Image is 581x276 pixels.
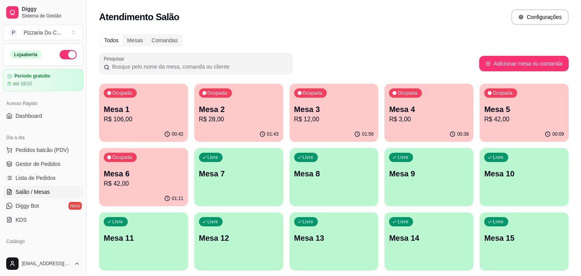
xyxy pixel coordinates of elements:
[3,110,83,122] a: Dashboard
[479,56,569,71] button: Adicionar mesa ou comanda
[389,104,469,115] p: Mesa 4
[294,168,374,179] p: Mesa 8
[104,115,183,124] p: R$ 106,00
[22,6,80,13] span: Diggy
[99,11,179,23] h2: Atendimento Salão
[194,148,283,206] button: LivreMesa 7
[398,154,408,160] p: Livre
[3,235,83,248] div: Catálogo
[290,148,379,206] button: LivreMesa 8
[294,233,374,243] p: Mesa 13
[3,97,83,110] div: Acesso Rápido
[199,115,279,124] p: R$ 28,00
[104,104,183,115] p: Mesa 1
[493,90,512,96] p: Ocupada
[15,216,27,224] span: KDS
[294,115,374,124] p: R$ 12,00
[290,212,379,271] button: LivreMesa 13
[172,131,183,137] p: 00:42
[22,13,80,19] span: Sistema de Gestão
[3,172,83,184] a: Lista de Pedidos
[511,9,569,25] button: Configurações
[104,233,183,243] p: Mesa 11
[480,84,569,142] button: OcupadaMesa 5R$ 42,0000:09
[484,168,564,179] p: Mesa 10
[303,219,314,225] p: Livre
[552,131,564,137] p: 00:09
[104,179,183,188] p: R$ 42,00
[493,219,504,225] p: Livre
[3,248,83,260] a: Produtos
[3,200,83,212] a: Diggy Botnovo
[484,104,564,115] p: Mesa 5
[199,168,279,179] p: Mesa 7
[290,84,379,142] button: OcupadaMesa 3R$ 12,0001:56
[389,168,469,179] p: Mesa 9
[3,186,83,198] a: Salão / Mesas
[493,154,504,160] p: Livre
[384,84,473,142] button: OcupadaMesa 4R$ 3,0000:38
[99,212,188,271] button: LivreMesa 11
[15,188,50,196] span: Salão / Mesas
[194,84,283,142] button: OcupadaMesa 2R$ 28,0001:43
[147,35,182,46] div: Comandas
[110,63,288,71] input: Pesquisar
[3,69,83,91] a: Período gratuitoaté 18/10
[484,233,564,243] p: Mesa 15
[15,160,60,168] span: Gestor de Pedidos
[480,148,569,206] button: LivreMesa 10
[10,29,17,36] span: P
[267,131,279,137] p: 01:43
[3,3,83,22] a: DiggySistema de Gestão
[303,154,314,160] p: Livre
[362,131,374,137] p: 01:56
[199,104,279,115] p: Mesa 2
[389,115,469,124] p: R$ 3,00
[123,35,147,46] div: Mesas
[3,131,83,144] div: Dia a dia
[484,115,564,124] p: R$ 42,00
[15,174,56,182] span: Lista de Pedidos
[10,50,42,59] div: Loja aberta
[384,148,473,206] button: LivreMesa 9
[3,25,83,40] button: Select a team
[13,81,32,87] article: até 18/10
[15,202,39,210] span: Diggy Bot
[112,219,123,225] p: Livre
[172,195,183,202] p: 01:11
[22,260,71,267] span: [EMAIL_ADDRESS][DOMAIN_NAME]
[99,84,188,142] button: OcupadaMesa 1R$ 106,0000:42
[15,250,37,258] span: Produtos
[3,214,83,226] a: KDS
[99,148,188,206] button: OcupadaMesa 6R$ 42,0001:11
[104,168,183,179] p: Mesa 6
[207,90,227,96] p: Ocupada
[104,55,127,62] label: Pesquisar
[60,50,77,59] button: Alterar Status
[207,219,218,225] p: Livre
[398,219,408,225] p: Livre
[3,144,83,156] button: Pedidos balcão (PDV)
[112,90,132,96] p: Ocupada
[112,154,132,160] p: Ocupada
[3,158,83,170] a: Gestor de Pedidos
[15,146,69,154] span: Pedidos balcão (PDV)
[100,35,123,46] div: Todos
[14,73,50,79] article: Período gratuito
[15,112,42,120] span: Dashboard
[3,254,83,273] button: [EMAIL_ADDRESS][DOMAIN_NAME]
[294,104,374,115] p: Mesa 3
[194,212,283,271] button: LivreMesa 12
[24,29,61,36] div: Pizzaria Du C ...
[199,233,279,243] p: Mesa 12
[398,90,417,96] p: Ocupada
[303,90,322,96] p: Ocupada
[207,154,218,160] p: Livre
[389,233,469,243] p: Mesa 14
[384,212,473,271] button: LivreMesa 14
[457,131,469,137] p: 00:38
[480,212,569,271] button: LivreMesa 15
